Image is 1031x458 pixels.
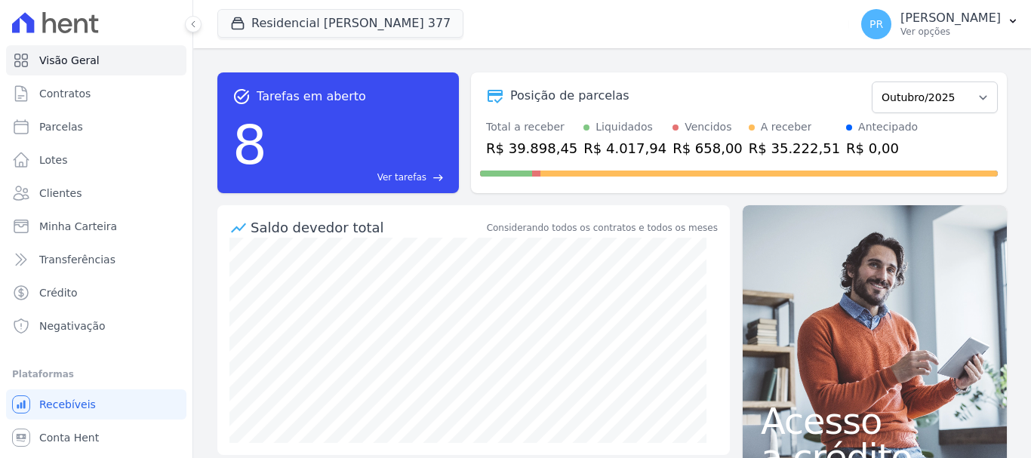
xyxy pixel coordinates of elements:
[672,138,743,158] div: R$ 658,00
[6,211,186,241] a: Minha Carteira
[39,119,83,134] span: Parcelas
[39,252,115,267] span: Transferências
[39,186,82,201] span: Clientes
[486,138,577,158] div: R$ 39.898,45
[273,171,444,184] a: Ver tarefas east
[39,397,96,412] span: Recebíveis
[510,87,629,105] div: Posição de parcelas
[869,19,883,29] span: PR
[900,11,1001,26] p: [PERSON_NAME]
[39,318,106,334] span: Negativação
[486,119,577,135] div: Total a receber
[849,3,1031,45] button: PR [PERSON_NAME] Ver opções
[487,221,718,235] div: Considerando todos os contratos e todos os meses
[251,217,484,238] div: Saldo devedor total
[39,86,91,101] span: Contratos
[900,26,1001,38] p: Ver opções
[232,106,267,184] div: 8
[6,244,186,275] a: Transferências
[846,138,918,158] div: R$ 0,00
[761,119,812,135] div: A receber
[39,285,78,300] span: Crédito
[596,119,653,135] div: Liquidados
[257,88,366,106] span: Tarefas em aberto
[12,365,180,383] div: Plataformas
[6,145,186,175] a: Lotes
[6,112,186,142] a: Parcelas
[232,88,251,106] span: task_alt
[39,219,117,234] span: Minha Carteira
[761,403,989,439] span: Acesso
[858,119,918,135] div: Antecipado
[39,53,100,68] span: Visão Geral
[6,423,186,453] a: Conta Hent
[377,171,426,184] span: Ver tarefas
[6,45,186,75] a: Visão Geral
[217,9,463,38] button: Residencial [PERSON_NAME] 377
[6,178,186,208] a: Clientes
[39,430,99,445] span: Conta Hent
[6,78,186,109] a: Contratos
[685,119,731,135] div: Vencidos
[432,172,444,183] span: east
[749,138,840,158] div: R$ 35.222,51
[6,389,186,420] a: Recebíveis
[39,152,68,168] span: Lotes
[6,278,186,308] a: Crédito
[6,311,186,341] a: Negativação
[583,138,666,158] div: R$ 4.017,94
